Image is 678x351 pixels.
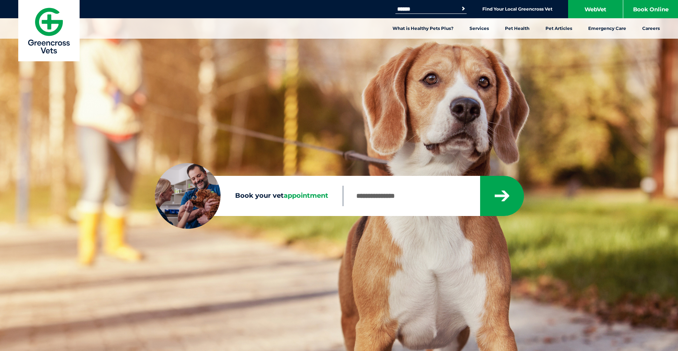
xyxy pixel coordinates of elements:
[580,18,634,39] a: Emergency Care
[155,190,343,201] label: Book your vet
[384,18,461,39] a: What is Healthy Pets Plus?
[461,18,497,39] a: Services
[284,192,328,200] span: appointment
[537,18,580,39] a: Pet Articles
[497,18,537,39] a: Pet Health
[482,6,552,12] a: Find Your Local Greencross Vet
[460,5,467,12] button: Search
[634,18,668,39] a: Careers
